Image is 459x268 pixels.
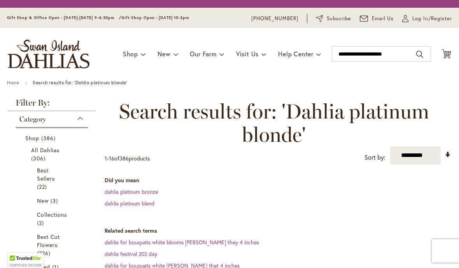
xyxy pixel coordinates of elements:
[105,188,158,195] a: dahlia platinum bronze
[25,134,80,142] a: Shop
[105,152,150,165] p: - of products
[123,50,138,58] span: Shop
[236,50,259,58] span: Visit Us
[402,15,452,23] a: Log In/Register
[37,219,46,227] span: 2
[37,249,53,257] span: 226
[105,155,107,162] span: 1
[190,50,216,58] span: Our Farm
[8,99,96,111] strong: Filter By:
[37,166,68,191] a: Best Sellers
[31,146,74,162] a: All Dahlias
[37,211,67,218] span: Collections
[51,197,60,205] span: 3
[105,100,443,146] span: Search results for: 'Dahlia platinum blonde'
[6,240,28,262] iframe: Launch Accessibility Center
[8,40,89,68] a: store logo
[316,15,351,23] a: Subscribe
[37,183,49,191] span: 22
[33,80,127,85] strong: Search results for: 'Dahlia platinum blonde'
[105,200,154,207] a: dahlia platinum blend
[25,134,39,142] span: Shop
[278,50,314,58] span: Help Center
[37,197,49,204] span: New
[251,15,298,23] a: [PHONE_NUMBER]
[37,197,68,205] a: New
[37,233,68,257] a: Best Cut Flowers
[31,154,47,162] span: 306
[364,150,385,165] label: Sort by:
[119,155,129,162] span: 386
[360,15,394,23] a: Email Us
[105,227,451,235] dt: Related search terms
[121,15,189,20] span: Gift Shop Open - [DATE] 10-3pm
[37,167,55,182] span: Best Sellers
[105,250,157,258] a: dahlia festival 202 day
[105,238,259,246] a: dahlia for bouquets white blooms [PERSON_NAME] they 4 inches
[109,155,114,162] span: 16
[158,50,170,58] span: New
[37,211,68,227] a: Collections
[372,15,394,23] span: Email Us
[7,15,121,20] span: Gift Shop & Office Open - [DATE]-[DATE] 9-4:30pm /
[37,233,60,249] span: Best Cut Flowers
[412,15,452,23] span: Log In/Register
[31,146,60,154] span: All Dahlias
[327,15,351,23] span: Subscribe
[19,115,46,124] span: Category
[105,176,451,184] dt: Did you mean
[7,80,19,85] a: Home
[41,134,58,142] span: 386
